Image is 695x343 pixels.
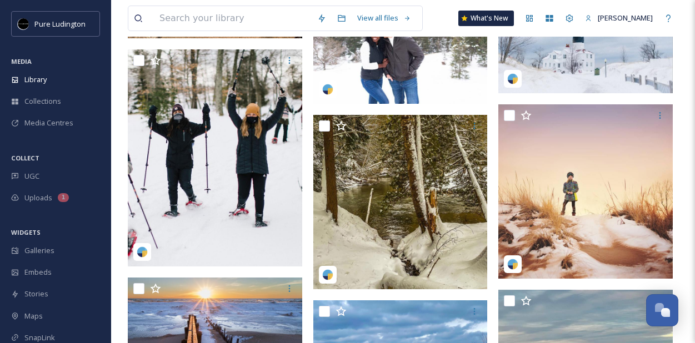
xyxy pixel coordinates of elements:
span: Stories [24,289,48,299]
img: morganaislyn_05152025_a030334f-1fa5-d137-4e32-0969606b89d2.jpg [498,104,673,279]
button: Open Chat [646,294,678,326]
img: snapsea-logo.png [507,259,518,270]
span: Media Centres [24,118,73,128]
span: Pure Ludington [34,19,86,29]
a: What's New [458,11,514,26]
span: Collections [24,96,61,107]
span: SnapLink [24,332,55,343]
span: Embeds [24,267,52,278]
span: WIDGETS [11,228,41,236]
span: Galleries [24,245,54,256]
img: snapsea-logo.png [507,73,518,84]
span: Uploads [24,193,52,203]
img: snapsea-logo.png [322,269,333,280]
input: Search your library [154,6,312,31]
span: [PERSON_NAME] [598,13,653,23]
span: COLLECT [11,154,39,162]
span: Library [24,74,47,85]
img: flyinhighbus_05152025_b3ac9896-d261-0b24-bc1b-c7687597dfaf.jpg [313,115,488,289]
a: [PERSON_NAME] [579,7,658,29]
span: UGC [24,171,39,181]
span: MEDIA [11,57,32,65]
span: Maps [24,311,43,321]
img: nathanpenglish_04282025_17896236346957764.jpg [128,49,302,266]
img: pureludingtonF-2.png [18,18,29,29]
div: 1 [58,193,69,202]
img: snapsea-logo.png [137,246,148,258]
img: snapsea-logo.png [322,84,333,95]
a: View all files [352,7,417,29]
